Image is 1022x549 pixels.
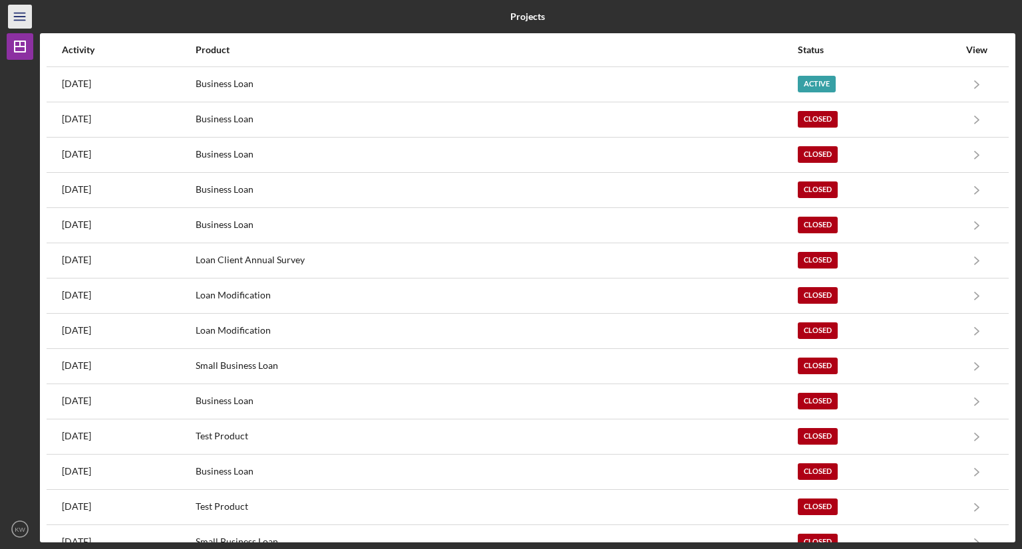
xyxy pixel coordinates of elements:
[196,279,796,312] div: Loan Modification
[62,149,91,160] time: 2024-09-16 20:38
[7,516,33,542] button: KW
[798,358,838,374] div: Closed
[798,322,838,339] div: Closed
[62,360,91,371] time: 2023-05-10 14:13
[62,219,91,230] time: 2024-04-10 17:58
[798,146,838,163] div: Closed
[798,76,836,92] div: Active
[196,314,796,348] div: Loan Modification
[62,325,91,336] time: 2023-05-16 17:39
[510,11,545,22] b: Projects
[196,45,796,55] div: Product
[62,431,91,441] time: 2022-08-18 17:02
[798,287,838,304] div: Closed
[196,491,796,524] div: Test Product
[62,255,91,265] time: 2023-07-18 00:39
[196,350,796,383] div: Small Business Loan
[196,420,796,453] div: Test Product
[62,114,91,124] time: 2024-09-18 15:55
[62,78,91,89] time: 2024-12-03 17:37
[798,463,838,480] div: Closed
[196,455,796,489] div: Business Loan
[196,385,796,418] div: Business Loan
[798,181,838,198] div: Closed
[196,173,796,207] div: Business Loan
[62,536,91,547] time: 2022-07-29 18:01
[196,209,796,242] div: Business Loan
[798,428,838,445] div: Closed
[196,103,796,136] div: Business Loan
[62,501,91,512] time: 2022-08-05 14:27
[798,217,838,233] div: Closed
[798,252,838,269] div: Closed
[62,466,91,477] time: 2022-08-15 14:27
[62,395,91,406] time: 2023-02-08 16:19
[798,45,959,55] div: Status
[960,45,993,55] div: View
[798,393,838,409] div: Closed
[62,184,91,195] time: 2024-07-29 13:35
[196,244,796,277] div: Loan Client Annual Survey
[798,498,838,515] div: Closed
[196,68,796,101] div: Business Loan
[62,45,194,55] div: Activity
[196,138,796,171] div: Business Loan
[798,111,838,128] div: Closed
[15,526,25,533] text: KW
[62,290,91,300] time: 2023-05-16 17:44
